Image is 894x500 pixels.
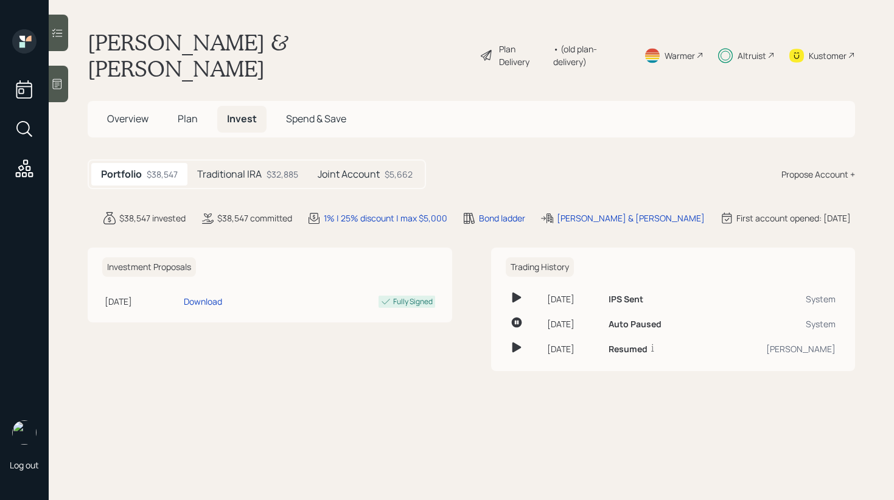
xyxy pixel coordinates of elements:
span: Invest [227,112,257,125]
div: [DATE] [547,342,599,355]
img: retirable_logo.png [12,420,37,445]
h6: Investment Proposals [102,257,196,277]
div: 1% | 25% discount | max $5,000 [324,212,447,224]
span: Overview [107,112,148,125]
div: First account opened: [DATE] [736,212,851,224]
span: Plan [178,112,198,125]
span: Spend & Save [286,112,346,125]
div: [DATE] [105,295,179,308]
h6: Trading History [506,257,574,277]
div: System [713,318,836,330]
div: $38,547 committed [217,212,292,224]
h5: Traditional IRA [197,168,262,180]
div: [DATE] [547,318,599,330]
div: $32,885 [267,168,298,181]
h5: Portfolio [101,168,142,180]
div: Kustomer [809,49,847,62]
div: [PERSON_NAME] & [PERSON_NAME] [557,212,705,224]
div: Log out [10,459,39,471]
div: Plan Delivery [499,43,547,68]
h5: Joint Account [318,168,380,180]
div: Altruist [738,49,766,62]
h1: [PERSON_NAME] & [PERSON_NAME] [88,29,470,82]
div: Warmer [665,49,695,62]
div: Fully Signed [393,296,433,307]
div: Bond ladder [479,212,525,224]
h6: Resumed [609,344,648,355]
h6: Auto Paused [609,319,662,330]
div: $38,547 [147,168,178,181]
div: Propose Account + [781,168,855,181]
div: System [713,293,836,305]
h6: IPS Sent [609,294,643,305]
div: [DATE] [547,293,599,305]
div: [PERSON_NAME] [713,342,836,355]
div: • (old plan-delivery) [553,43,629,68]
div: $5,662 [385,168,413,181]
div: Download [184,295,222,308]
div: $38,547 invested [119,212,186,224]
